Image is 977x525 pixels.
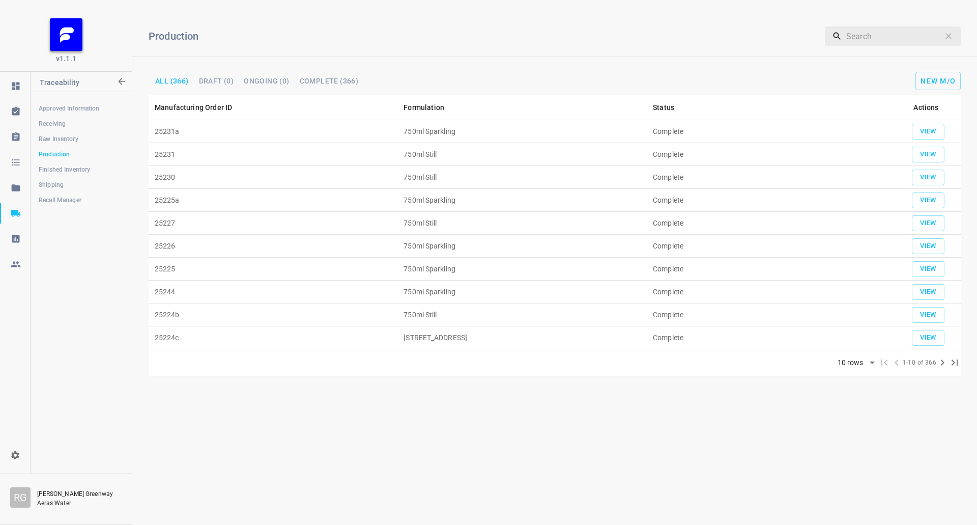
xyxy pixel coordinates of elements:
[31,114,131,134] a: Receiving
[832,31,842,41] svg: Search
[397,143,647,166] td: 750ml Still
[912,147,944,162] button: add
[917,309,939,321] span: View
[647,189,892,212] td: Complete
[917,263,939,275] span: View
[149,143,397,166] td: 25231
[936,356,949,369] span: Next Page
[39,180,123,190] span: Shipping
[912,284,944,300] button: add
[647,120,892,143] td: Complete
[10,487,31,508] div: R G
[300,77,359,85] span: Complete (366)
[647,166,892,189] td: Complete
[149,235,397,258] td: 25226
[653,101,687,114] span: Status
[50,18,82,51] img: FB_Logo_Reversed_RGB_Icon.895fbf61.png
[912,124,944,140] button: add
[912,330,944,346] button: add
[647,143,892,166] td: Complete
[949,356,961,369] span: Last Page
[917,126,939,137] span: View
[846,26,939,46] input: Search
[149,212,397,235] td: 25227
[149,303,397,326] td: 25224b
[917,217,939,229] span: View
[397,212,647,235] td: 750ml Still
[903,358,936,368] span: 1-10 of 366
[890,356,903,369] span: Previous Page
[912,261,944,277] button: add
[917,286,939,298] span: View
[149,120,397,143] td: 25231a
[39,195,123,205] span: Recall Manager
[397,303,647,326] td: 750ml Still
[878,356,890,369] span: First Page
[912,215,944,231] button: add
[31,159,131,180] a: Finished Inventory
[653,101,674,114] div: Status
[647,235,892,258] td: Complete
[912,307,944,323] button: add
[912,192,944,208] button: add
[912,170,944,185] button: add
[915,72,961,90] button: add
[397,166,647,189] td: 750ml Still
[647,326,892,349] td: Complete
[39,149,123,159] span: Production
[31,144,131,164] a: Production
[37,499,119,508] p: Aeras Water
[39,103,123,114] span: Approved Information
[647,281,892,303] td: Complete
[149,281,397,303] td: 25244
[397,189,647,212] td: 750ml Sparkling
[397,258,647,281] td: 750ml Sparkling
[149,189,397,212] td: 25225a
[917,195,939,206] span: View
[31,98,131,119] a: Approved Information
[831,355,878,371] div: 10 rows
[155,77,189,85] span: All (366)
[397,326,647,349] td: [STREET_ADDRESS]
[151,74,193,88] button: All (366)
[149,258,397,281] td: 25225
[39,119,123,129] span: Receiving
[912,238,944,254] button: add
[39,164,123,175] span: Finished Inventory
[647,303,892,326] td: Complete
[31,129,131,149] a: Raw Inventory
[155,101,245,114] span: Manufacturing Order ID
[37,489,122,499] p: [PERSON_NAME] Greenway
[31,175,131,195] a: Shipping
[647,212,892,235] td: Complete
[31,190,131,210] a: Recall Manager
[149,166,397,189] td: 25230
[296,74,363,88] button: Complete (366)
[40,72,116,96] p: Traceability
[240,74,293,88] button: Ongoing (0)
[835,358,866,367] div: 10 rows
[195,74,238,88] button: DRAFT (0)
[149,28,679,44] h6: Production
[149,326,397,349] td: 25224c
[404,101,457,114] span: Formulation
[39,134,123,144] span: Raw Inventory
[917,149,939,160] span: View
[917,332,939,344] span: View
[56,53,76,64] span: v1.1.1
[921,77,956,85] span: New M/O
[647,258,892,281] td: Complete
[397,120,647,143] td: 750ml Sparkling
[155,101,232,114] div: Manufacturing Order ID
[199,77,234,85] span: DRAFT (0)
